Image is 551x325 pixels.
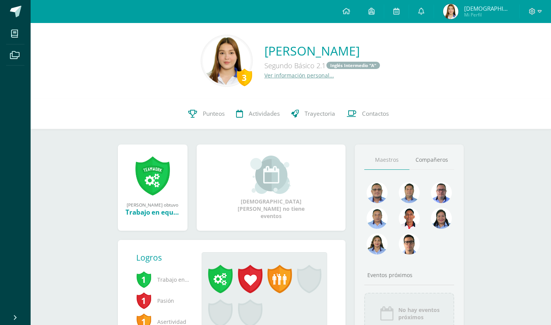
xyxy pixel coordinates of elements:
div: [PERSON_NAME] obtuvo [126,202,180,208]
span: [DEMOGRAPHIC_DATA][PERSON_NAME] [464,5,510,12]
img: event_icon.png [379,306,395,321]
span: 1 [136,271,152,288]
span: Mi Perfil [464,11,510,18]
span: Actividades [249,110,280,118]
a: Inglés Intermedio "A" [326,62,380,69]
span: Trabajo en equipo [136,269,190,290]
img: d36fb42dbd2e15edc1698ed390ec8d30.png [443,4,458,19]
div: Trabajo en equipo [126,208,180,217]
div: Logros [136,252,196,263]
span: Pasión [136,290,190,311]
span: Trayectoria [305,110,335,118]
a: Trayectoria [285,98,341,129]
div: [DEMOGRAPHIC_DATA][PERSON_NAME] no tiene eventos [233,156,309,220]
a: Compañeros [409,150,455,170]
img: 89a3ce4a01dc90e46980c51de3177516.png [399,208,420,229]
span: Punteos [203,110,225,118]
div: 3 [237,69,252,86]
img: 99962f3fa423c9b8099341731b303440.png [367,182,388,203]
a: Actividades [230,98,285,129]
div: Segundo Básico 2.1 [264,59,381,72]
img: 72fdff6db23ea16c182e3ba03ce826f1.png [367,233,388,254]
a: Ver información personal... [264,72,334,79]
img: 4a7f7f1a360f3d8e2a3425f4c4febaf9.png [431,208,452,229]
span: Contactos [362,110,389,118]
img: 2ac039123ac5bd71a02663c3aa063ac8.png [399,182,420,203]
a: Contactos [341,98,395,129]
span: 1 [136,292,152,309]
span: No hay eventos próximos [398,306,440,321]
img: 30ea9b988cec0d4945cca02c4e803e5a.png [431,182,452,203]
a: [PERSON_NAME] [264,43,381,59]
img: event_small.png [250,156,292,194]
a: Maestros [364,150,409,170]
img: b3275fa016b95109afc471d3b448d7ac.png [399,233,420,254]
img: 51fef4217217c036bcd648625eb272d8.png [203,37,251,85]
img: 2efff582389d69505e60b50fc6d5bd41.png [367,208,388,229]
div: Eventos próximos [364,271,455,279]
a: Punteos [183,98,230,129]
